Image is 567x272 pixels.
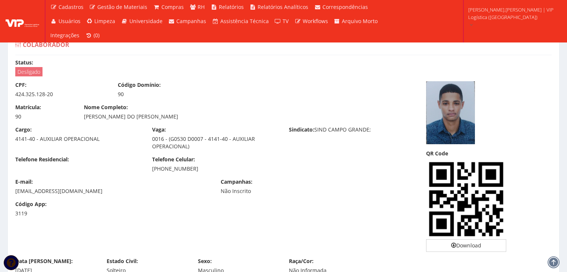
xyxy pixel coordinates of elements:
[198,257,212,265] label: Sexo:
[107,257,138,265] label: Estado Civil:
[152,135,278,150] div: 0016 - (G0530 D0007 - 4141-40 - AUXILIAR OPERACIONAL)
[342,18,378,25] span: Arquivo Morto
[15,200,47,208] label: Código App:
[426,239,506,252] a: Download
[209,14,272,28] a: Assistência Técnica
[47,28,82,42] a: Integrações
[15,257,73,265] label: Data [PERSON_NAME]:
[221,187,312,195] div: Não Inscrito
[97,3,147,10] span: Gestão de Materiais
[94,18,115,25] span: Limpeza
[84,104,128,111] label: Nome Completo:
[166,14,210,28] a: Campanhas
[118,81,161,89] label: Código Domínio:
[152,165,278,173] div: [PHONE_NUMBER]
[468,6,557,21] span: [PERSON_NAME].[PERSON_NAME] | VIP Logística ([GEOGRAPHIC_DATA])
[15,187,210,195] div: [EMAIL_ADDRESS][DOMAIN_NAME]
[289,126,314,133] label: Sindicato:
[94,32,100,39] span: (0)
[426,159,506,239] img: Hx5zcgcIEneAIHEHCBJ3gCBxBwgSd4AgcQcIEneAIHEHCBJ3gCBxBwgSd4AgcQcIEneAIHEHCBJ3gCBxBwgSd4AgcQcIEneAI...
[303,18,328,25] span: Workflows
[59,18,81,25] span: Usuários
[426,150,448,157] label: QR Code
[59,3,84,10] span: Cadastros
[15,59,33,66] label: Status:
[292,14,331,28] a: Workflows
[129,18,163,25] span: Universidade
[152,126,166,133] label: Vaga:
[6,16,39,27] img: logo
[283,126,420,135] div: SIND CAMPO GRANDE;
[84,113,347,120] div: [PERSON_NAME] DO [PERSON_NAME]
[15,81,26,89] label: CPF:
[15,156,69,163] label: Telefone Residencial:
[221,178,252,186] label: Campanhas:
[15,67,42,76] span: Desligado
[161,3,184,10] span: Compras
[426,81,475,144] img: captura-de-tela-2023-03-27-155729-16799435376421e771e0348.png
[331,14,381,28] a: Arquivo Morto
[15,135,141,143] div: 4141-40 - AUXILIAR OPERACIONAL
[283,18,289,25] span: TV
[152,156,195,163] label: Telefone Celular:
[220,18,269,25] span: Assistência Técnica
[118,91,209,98] div: 90
[15,210,73,217] div: 3119
[15,91,107,98] div: 424.325.128-20
[272,14,292,28] a: TV
[258,3,308,10] span: Relatórios Analíticos
[219,3,244,10] span: Relatórios
[198,3,205,10] span: RH
[176,18,206,25] span: Campanhas
[23,41,69,49] span: Colaborador
[289,257,314,265] label: Raça/Cor:
[15,113,73,120] div: 90
[15,104,41,111] label: Matrícula:
[50,32,79,39] span: Integrações
[47,14,84,28] a: Usuários
[322,3,368,10] span: Correspondências
[118,14,166,28] a: Universidade
[82,28,103,42] a: (0)
[84,14,119,28] a: Limpeza
[15,126,32,133] label: Cargo:
[15,178,33,186] label: E-mail:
